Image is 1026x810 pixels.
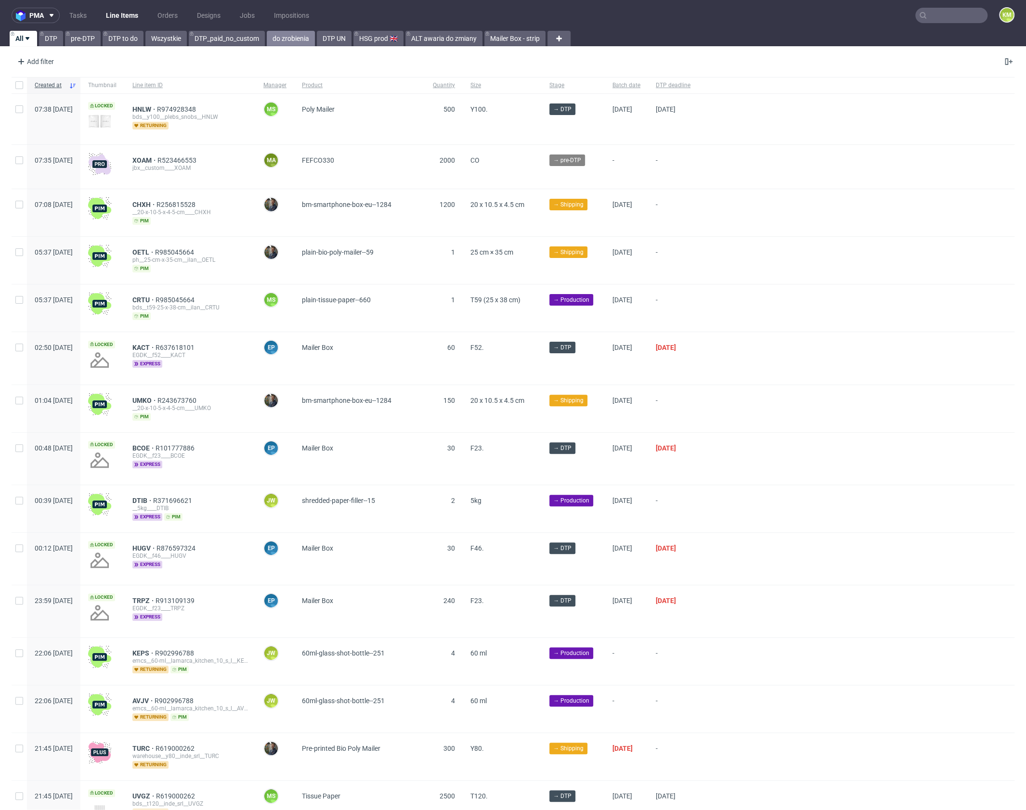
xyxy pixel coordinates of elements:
img: wHgJFi1I6lmhQAAAABJRU5ErkJggg== [88,244,111,268]
a: Wszystkie [145,31,187,46]
span: Stage [549,81,597,90]
a: R902996788 [155,697,195,705]
span: 1 [451,248,455,256]
a: R619000262 [156,792,197,800]
span: - [612,156,640,177]
span: AVJV [132,697,155,705]
span: 07:38 [DATE] [35,105,73,113]
span: 07:35 [DATE] [35,156,73,164]
a: R902996788 [155,649,196,657]
span: [DATE] [612,397,632,404]
img: wHgJFi1I6lmhQAAAABJRU5ErkJggg== [88,693,111,716]
span: 60 ml [470,649,487,657]
span: Y100. [470,105,488,113]
a: CHXH [132,201,156,208]
span: F46. [470,544,484,552]
span: 60 [447,344,455,351]
span: Mailer Box [302,597,333,604]
a: DTP [39,31,63,46]
span: - [612,697,640,721]
span: R985045664 [155,248,196,256]
a: Orders [152,8,183,23]
figcaption: MS [264,103,278,116]
span: → Shipping [553,200,584,209]
div: jbx__custom____XOAM [132,164,248,172]
img: wHgJFi1I6lmhQAAAABJRU5ErkJggg== [88,292,111,315]
a: R256815528 [156,201,197,208]
span: pim [170,666,189,673]
span: 500 [443,105,455,113]
div: bds__y100__plebs_snobs__HNLW [132,113,248,121]
span: 20 x 10.5 x 4.5 cm [470,201,524,208]
span: Size [470,81,534,90]
a: R101777886 [156,444,196,452]
span: CO [470,156,480,164]
span: Pre-printed Bio Poly Mailer [302,745,380,752]
span: returning [132,713,169,721]
span: plain-bio-poly-mailer--59 [302,248,374,256]
span: 4 [451,649,455,657]
div: EGDK__f52____KACT [132,351,248,359]
span: 22:06 [DATE] [35,649,73,657]
a: R523466553 [157,156,198,164]
a: OETL [132,248,155,256]
span: F52. [470,344,484,351]
span: Product [302,81,417,90]
span: 21:45 [DATE] [35,792,73,800]
span: Y80. [470,745,484,752]
div: __20-x-10-5-x-4-5-cm____UMKO [132,404,248,412]
span: - [656,397,690,421]
a: All [10,31,37,46]
span: → Production [553,496,589,505]
img: plus-icon.676465ae8f3a83198b3f.png [88,741,111,764]
a: XOAM [132,156,157,164]
span: HNLW [132,105,157,113]
span: 00:48 [DATE] [35,444,73,452]
div: emcs__60-ml__lamarca_kitchen_10_s_l__KEPS [132,657,248,665]
img: wHgJFi1I6lmhQAAAABJRU5ErkJggg== [88,645,111,669]
a: TURC [132,745,156,752]
span: Locked [88,341,115,348]
figcaption: JW [264,694,278,707]
span: → DTP [553,343,571,352]
span: → Shipping [553,744,584,753]
span: 30 [447,544,455,552]
span: Mailer Box [302,444,333,452]
a: Mailer Box - strip [484,31,545,46]
span: → Production [553,649,589,657]
a: UMKO [132,397,157,404]
span: 240 [443,597,455,604]
img: no_design.png [88,549,111,572]
span: Locked [88,541,115,549]
div: warehouse__y80__inde_srl__TURC [132,752,248,760]
span: 07:08 [DATE] [35,201,73,208]
span: Created at [35,81,65,90]
span: Batch date [612,81,640,90]
span: - [612,649,640,673]
span: Quantity [433,81,455,90]
div: __20-x-10-5-x-4-5-cm____CHXH [132,208,248,216]
span: [DATE] [612,201,632,208]
span: [DATE] [656,792,675,800]
span: - [656,201,690,225]
span: bm-smartphone-box-eu--1284 [302,201,391,208]
a: DTP_paid_no_custom [189,31,265,46]
img: pro-icon.017ec5509f39f3e742e3.png [88,153,111,176]
span: - [656,248,690,272]
span: Tissue Paper [302,792,340,800]
span: → Production [553,696,589,705]
span: - [656,697,690,721]
a: Line Items [100,8,144,23]
div: EGDK__f23____TRPZ [132,604,248,612]
a: UVGZ [132,792,156,800]
span: R619000262 [156,745,196,752]
a: DTIB [132,497,153,504]
span: DTP deadline [656,81,690,90]
a: Designs [191,8,226,23]
img: wHgJFi1I6lmhQAAAABJRU5ErkJggg== [88,393,111,416]
span: [DATE] [656,444,676,452]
